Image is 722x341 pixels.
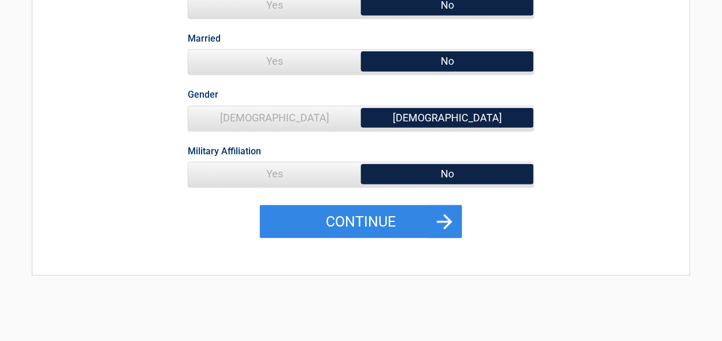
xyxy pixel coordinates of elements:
span: Yes [188,50,361,73]
span: [DEMOGRAPHIC_DATA] [188,106,361,129]
label: Married [188,31,221,46]
span: Yes [188,162,361,186]
label: Gender [188,87,218,102]
button: Continue [260,205,462,239]
span: [DEMOGRAPHIC_DATA] [361,106,534,129]
label: Military Affiliation [188,143,261,159]
span: No [361,162,534,186]
span: No [361,50,534,73]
